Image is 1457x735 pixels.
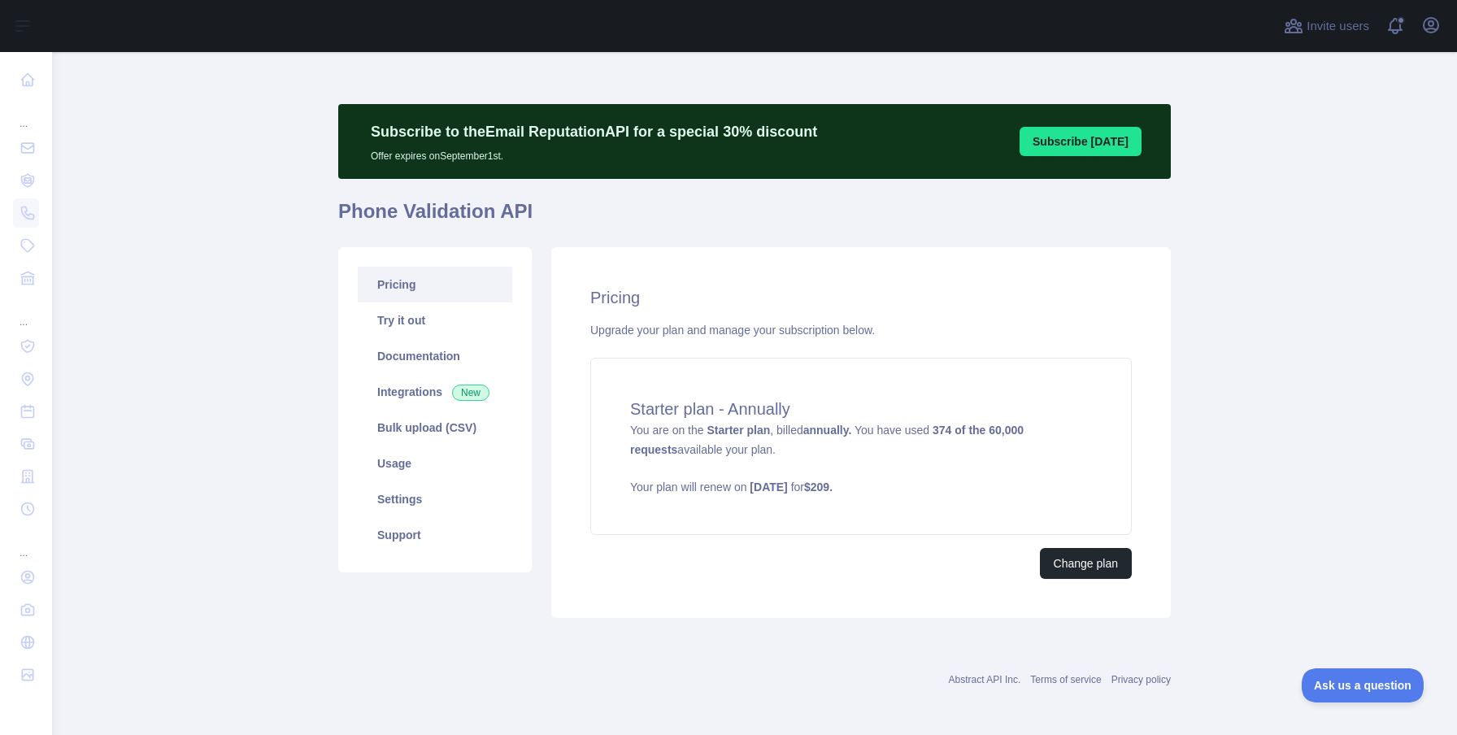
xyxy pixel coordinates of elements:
a: Integrations New [358,374,512,410]
a: Abstract API Inc. [949,674,1021,685]
a: Support [358,517,512,553]
div: ... [13,296,39,328]
button: Subscribe [DATE] [1020,127,1142,156]
p: Subscribe to the Email Reputation API for a special 30 % discount [371,120,817,143]
strong: Starter plan [707,424,770,437]
button: Change plan [1040,548,1132,579]
a: Privacy policy [1111,674,1171,685]
h4: Starter plan - Annually [630,398,1092,420]
div: ... [13,527,39,559]
div: Upgrade your plan and manage your subscription below. [590,322,1132,338]
iframe: Toggle Customer Support [1302,668,1424,702]
a: Terms of service [1030,674,1101,685]
strong: annually. [803,424,852,437]
span: You are on the , billed You have used available your plan. [630,424,1092,495]
span: Invite users [1307,17,1369,36]
a: Settings [358,481,512,517]
a: Bulk upload (CSV) [358,410,512,446]
div: ... [13,98,39,130]
p: Your plan will renew on for [630,479,1092,495]
a: Usage [358,446,512,481]
a: Pricing [358,267,512,302]
h2: Pricing [590,286,1132,309]
strong: [DATE] [750,481,787,494]
h1: Phone Validation API [338,198,1171,237]
button: Invite users [1281,13,1372,39]
p: Offer expires on September 1st. [371,143,817,163]
strong: $ 209 . [804,481,833,494]
span: New [452,385,489,401]
a: Documentation [358,338,512,374]
a: Try it out [358,302,512,338]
